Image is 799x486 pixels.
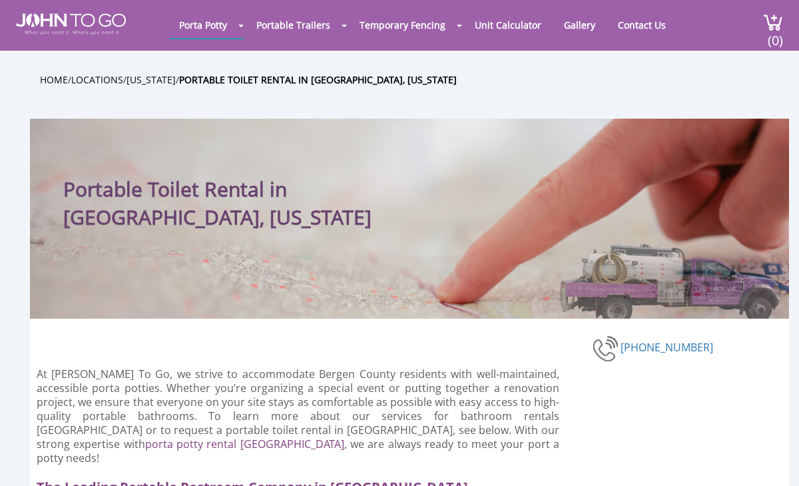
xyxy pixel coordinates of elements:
a: Portable toilet rental in [GEOGRAPHIC_DATA], [US_STATE] [179,73,457,86]
img: Portable toilet rental in Bergen County, New Jersey - Porta Potty [593,334,621,363]
a: Temporary Fencing [350,12,455,38]
a: Unit Calculator [465,12,551,38]
img: Truck [549,239,782,319]
span: (0) [768,21,784,49]
a: porta potty rental [GEOGRAPHIC_DATA] [145,437,344,451]
a: Gallery [554,12,605,38]
a: [US_STATE] [127,73,176,86]
button: Live Chat [746,433,799,486]
img: cart a [763,13,783,31]
img: JOHN to go [16,13,126,35]
a: Portable Trailers [246,12,340,38]
a: Locations [71,73,123,86]
h1: Portable Toilet Rental in [GEOGRAPHIC_DATA], [US_STATE] [63,145,493,231]
a: Porta Potty [169,12,237,38]
p: At [PERSON_NAME] To Go, we strive to accommodate Bergen County residents with well-maintained, ac... [37,367,559,465]
a: Home [40,73,68,86]
a: Contact Us [608,12,676,38]
a: [PHONE_NUMBER] [621,340,713,355]
ul: / / / [40,72,799,87]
